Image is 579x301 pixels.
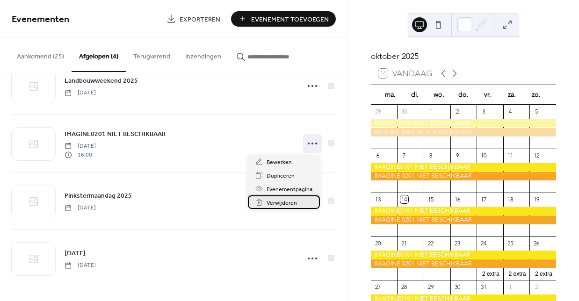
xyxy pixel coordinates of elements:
a: Exporteren [159,11,227,27]
div: 6 [374,151,382,159]
a: Landbouwweekend 2025 [65,75,138,86]
span: [DATE] [65,249,86,258]
div: 5 [533,107,541,115]
div: IMAGINE0101 NIET BESCHIKBAAR [371,119,556,127]
div: 26 [533,239,541,247]
div: zo. [524,85,549,104]
button: Inzendingen [178,38,229,71]
div: 29 [374,107,382,115]
div: 1 [506,283,514,291]
div: za. [500,85,524,104]
span: [DATE] [65,142,96,150]
span: Landbouwweekend 2025 [65,76,138,86]
div: 22 [427,239,435,247]
div: 29 [427,283,435,291]
span: Bewerken [267,158,292,167]
div: 4 [506,107,514,115]
button: 2 extra [531,269,556,278]
div: 27 [374,283,382,291]
span: Evenementen [12,10,69,29]
span: Evenementpagina [267,185,312,194]
div: 12 [533,151,541,159]
span: 16:00 [65,150,96,159]
div: IMAGINE 0201 NIET BESCHIKBAAR [371,215,556,224]
div: IMAGINE0101 NIET BESCHIKBAAR [371,251,556,259]
div: 31 [480,283,488,291]
div: 24 [480,239,488,247]
div: 21 [400,239,408,247]
div: IMAGINE 0201 NIET BESCHIKBAAR [371,259,556,268]
div: wo. [427,85,451,104]
div: ma. [378,85,403,104]
a: [DATE] [65,248,86,258]
span: Dupliceren [267,171,295,181]
span: [DATE] [65,261,96,270]
span: Exporteren [180,14,220,24]
div: do. [451,85,476,104]
button: Afgelopen (4) [72,38,126,72]
a: Pinkstermaandag 2025 [65,190,132,201]
div: 19 [533,195,541,203]
div: di. [403,85,427,104]
span: [DATE] [65,89,96,97]
div: 7 [400,151,408,159]
div: 9 [453,151,461,159]
a: IMAGINE0201 NIET BESCHIKBAAR [65,129,166,139]
button: Terugkerend [126,38,178,71]
div: 18 [506,195,514,203]
div: 25 [506,239,514,247]
div: 15 [427,195,435,203]
div: 13 [374,195,382,203]
div: 20 [374,239,382,247]
div: 2 [453,107,461,115]
div: 30 [453,283,461,291]
div: IMAGINE 0201 NIET BESCHIKBAAR [371,172,556,180]
div: IMAGINE 0201 NIET BESCHIKBAAR [371,128,556,136]
div: 10 [480,151,488,159]
span: Evenement Toevoegen [251,14,329,24]
div: 1 [427,107,435,115]
div: IMAGINE0101 NIET BESCHIKBAAR [371,163,556,171]
div: 14 [400,195,408,203]
button: 2 extra [478,269,503,278]
span: [DATE] [65,204,96,212]
div: 30 [400,107,408,115]
button: Aankomend (25) [9,38,72,71]
span: Pinkstermaandag 2025 [65,191,132,201]
div: 11 [506,151,514,159]
div: 28 [400,283,408,291]
div: 23 [453,239,461,247]
div: vr. [476,85,500,104]
div: 16 [453,195,461,203]
div: 3 [480,107,488,115]
button: Evenement Toevoegen [231,11,336,27]
span: IMAGINE0201 NIET BESCHIKBAAR [65,129,166,139]
div: IMAGINE0101 NIET BESCHIKBAAR [371,207,556,215]
span: Verwijderen [267,198,297,208]
div: 2 [533,283,541,291]
div: 17 [480,195,488,203]
div: oktober 2025 [371,50,556,62]
div: 8 [427,151,435,159]
button: 2 extra [505,269,529,278]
